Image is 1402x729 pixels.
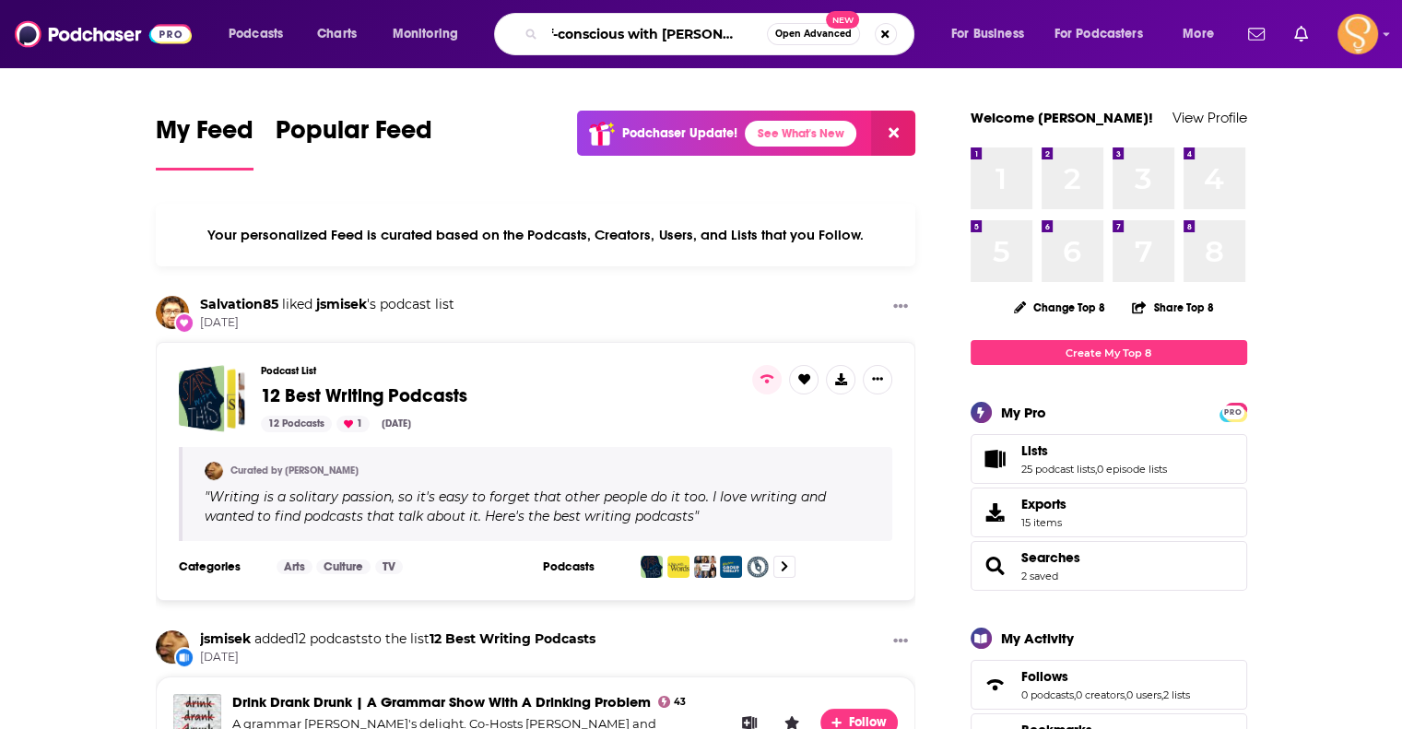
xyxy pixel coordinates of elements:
div: Search podcasts, credits, & more... [512,13,932,55]
a: Culture [316,559,371,574]
img: Start With This [641,556,663,578]
span: Exports [1021,496,1066,512]
span: Follows [1021,668,1068,685]
a: Arts [277,559,312,574]
button: open menu [938,19,1047,49]
img: A Way with Words - language, linguistics, and callers from all over [667,556,689,578]
button: open menu [1170,19,1237,49]
a: Charts [305,19,368,49]
div: My Pro [1001,404,1046,421]
input: Search podcasts, credits, & more... [545,19,767,49]
a: Lists [977,446,1014,472]
img: User Profile [1337,14,1378,54]
h3: 's podcast list [200,296,454,313]
button: Open AdvancedNew [767,23,860,45]
h3: to the list [200,630,595,648]
span: , [1161,688,1163,701]
a: Popular Feed [276,114,432,170]
div: My Activity [1001,629,1074,647]
span: New [826,11,859,29]
button: Show profile menu [1337,14,1378,54]
a: View Profile [1172,109,1247,126]
a: Drink Drank Drunk | A Grammar Show With A Drinking Problem [232,693,651,711]
h3: Categories [179,559,262,574]
div: Your personalized Feed is curated based on the Podcasts, Creators, Users, and Lists that you Follow. [156,204,916,266]
span: PRO [1222,406,1244,419]
a: 0 users [1126,688,1161,701]
a: Salvation85 [200,296,278,312]
a: 25 podcast lists [1021,463,1095,476]
button: open menu [380,19,482,49]
a: Searches [1021,549,1080,566]
a: 2 saved [1021,570,1058,582]
a: Exports [971,488,1247,537]
img: Beautiful Writers Podcast [694,556,716,578]
span: Logged in as RebeccaAtkinson [1337,14,1378,54]
span: Writing is a solitary passion, so it's easy to forget that other people do it too. I love writing... [205,488,826,524]
div: [DATE] [374,416,418,432]
span: 12 Best Writing Podcasts [261,384,467,407]
a: Create My Top 8 [971,340,1247,365]
a: Curated by [PERSON_NAME] [230,464,359,476]
span: , [1095,463,1097,476]
span: Searches [971,541,1247,591]
span: liked [282,296,312,312]
button: open menu [1043,19,1170,49]
span: Follows [971,660,1247,710]
div: 12 Podcasts [261,416,332,432]
img: Writers Group Therapy [720,556,742,578]
span: Lists [971,434,1247,484]
span: More [1183,21,1214,47]
span: [DATE] [200,650,595,665]
p: Podchaser Update! [622,125,737,141]
img: Helping Writers Become Authors [747,556,769,578]
h3: Podcasts [543,559,626,574]
a: jsmisek [200,630,251,647]
button: Show More Button [886,630,915,653]
img: jsmisek [156,630,189,664]
span: Popular Feed [276,114,432,157]
a: 12 Best Writing Podcasts [179,365,246,432]
a: Searches [977,553,1014,579]
button: Change Top 8 [1003,296,1117,319]
span: 15 items [1021,516,1066,529]
span: , [1074,688,1076,701]
button: Show More Button [886,296,915,319]
span: 43 [674,699,686,706]
a: Welcome [PERSON_NAME]! [971,109,1153,126]
button: open menu [216,19,307,49]
button: Show More Button [863,365,892,394]
span: For Business [951,21,1024,47]
span: Exports [977,500,1014,525]
span: For Podcasters [1054,21,1143,47]
a: jsmisek [316,296,367,312]
div: 1 [336,416,370,432]
span: [DATE] [200,315,454,331]
a: 2 lists [1163,688,1190,701]
a: TV [375,559,403,574]
span: , [1125,688,1126,701]
img: Podchaser - Follow, Share and Rate Podcasts [15,17,192,52]
a: 12 Best Writing Podcasts [430,630,595,647]
img: Salvation85 [156,296,189,329]
a: 43 [658,696,687,708]
div: New List [174,647,194,667]
span: Open Advanced [775,29,852,39]
a: 12 Best Writing Podcasts [261,386,467,406]
h3: Podcast List [261,365,738,377]
a: 0 podcasts [1021,688,1074,701]
a: Show notifications dropdown [1287,18,1315,50]
a: 0 creators [1076,688,1125,701]
span: " " [205,488,826,524]
img: jsmisek [205,462,223,480]
a: Follows [977,672,1014,698]
a: Show notifications dropdown [1241,18,1272,50]
span: Monitoring [393,21,458,47]
a: 0 episode lists [1097,463,1167,476]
